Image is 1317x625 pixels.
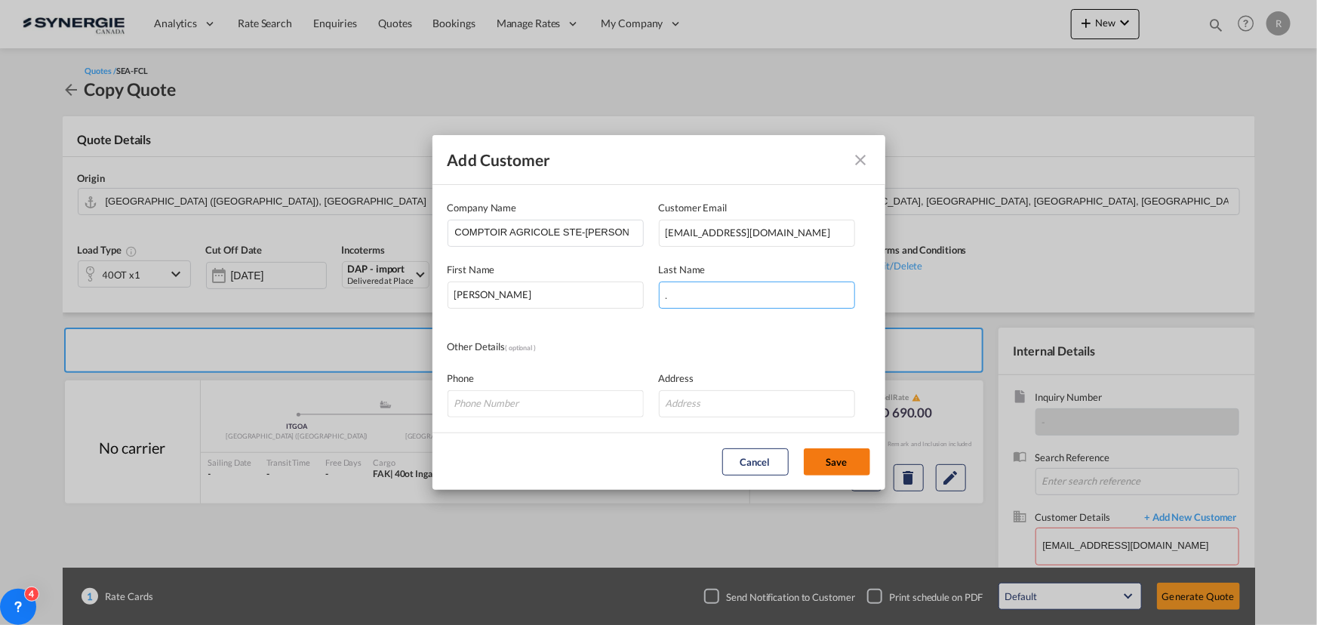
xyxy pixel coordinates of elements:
[455,220,643,243] input: Company
[448,339,659,356] div: Other Details
[432,135,885,490] md-dialog: Add Customer Company ...
[659,282,855,309] input: Last Name
[659,372,694,384] span: Address
[505,343,536,352] span: ( optional )
[448,202,517,214] span: Company Name
[448,372,475,384] span: Phone
[448,150,477,169] span: Add
[659,263,706,276] span: Last Name
[659,390,855,417] input: Address
[448,263,495,276] span: First Name
[480,150,551,169] span: Customer
[846,145,876,175] button: icon-close
[722,448,789,476] button: Cancel
[448,390,644,417] input: Phone Number
[448,282,644,309] input: First Name
[804,448,870,476] button: Save
[11,546,64,602] iframe: Chat
[659,202,728,214] span: Customer Email
[852,151,870,169] md-icon: icon-close
[659,220,855,247] input: Email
